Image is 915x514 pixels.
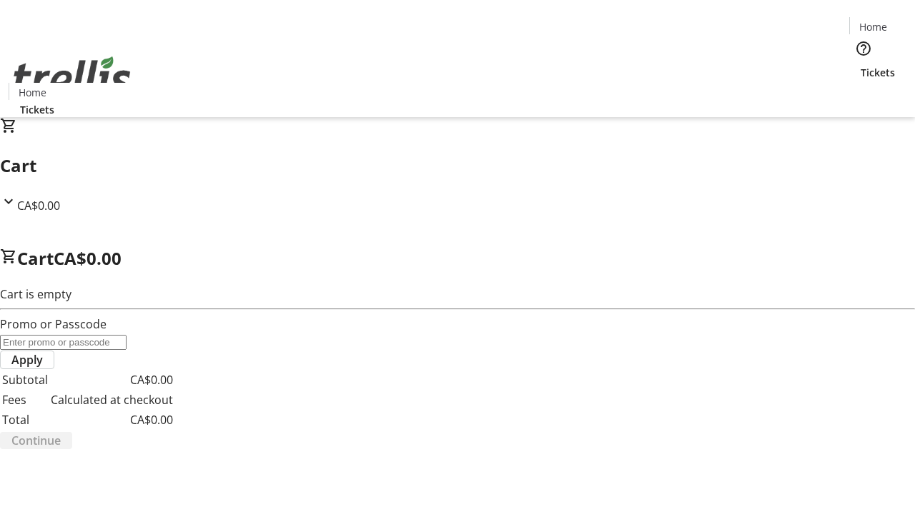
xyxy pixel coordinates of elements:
[9,102,66,117] a: Tickets
[861,65,895,80] span: Tickets
[859,19,887,34] span: Home
[54,246,122,270] span: CA$0.00
[1,371,49,389] td: Subtotal
[11,351,43,368] span: Apply
[9,85,55,100] a: Home
[20,102,54,117] span: Tickets
[1,390,49,409] td: Fees
[849,34,878,63] button: Help
[50,410,174,429] td: CA$0.00
[850,19,896,34] a: Home
[50,390,174,409] td: Calculated at checkout
[50,371,174,389] td: CA$0.00
[849,65,906,80] a: Tickets
[19,85,46,100] span: Home
[17,198,60,213] span: CA$0.00
[9,41,136,112] img: Orient E2E Organization GyvYILRTYF's Logo
[1,410,49,429] td: Total
[849,80,878,109] button: Cart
